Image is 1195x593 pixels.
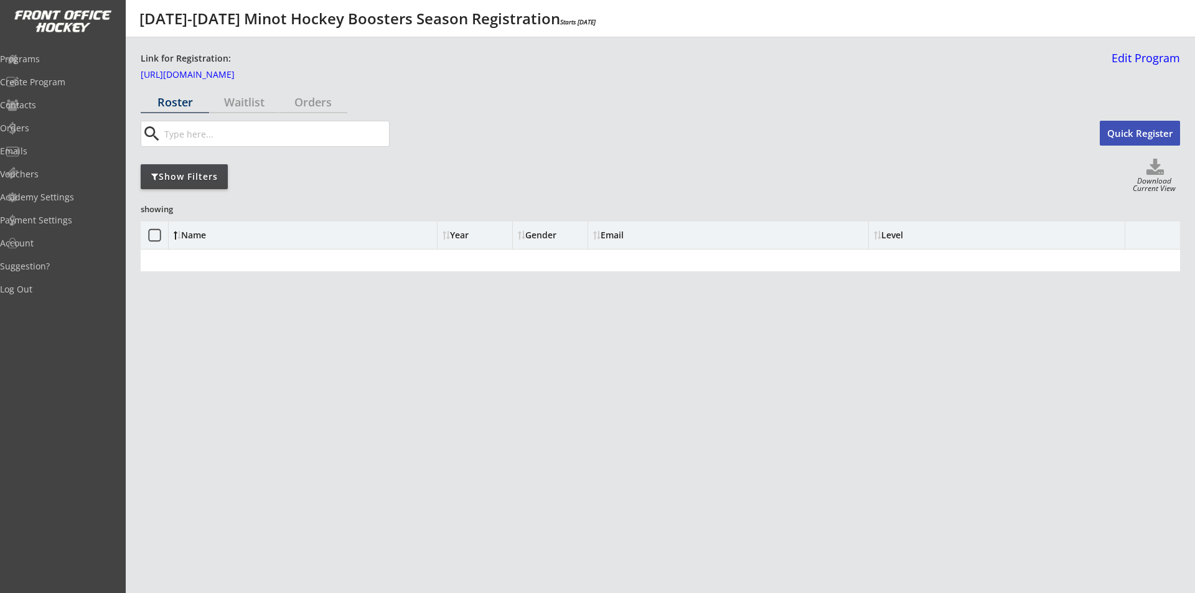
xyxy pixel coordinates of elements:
div: Link for Registration: [141,52,233,65]
div: [DATE]-[DATE] Minot Hockey Boosters Season Registration [139,11,596,26]
button: Quick Register [1100,121,1180,146]
div: showing [141,203,230,215]
input: Type here... [162,121,389,146]
a: [URL][DOMAIN_NAME] [141,70,265,84]
div: Download Current View [1128,177,1180,194]
div: Show Filters [141,170,228,183]
div: Waitlist [210,96,278,108]
div: Email [593,231,705,240]
img: FOH%20White%20Logo%20Transparent.png [14,10,112,33]
button: search [141,124,162,144]
a: Edit Program [1107,52,1180,74]
div: Level [874,231,986,240]
div: Orders [279,96,347,108]
div: Roster [141,96,209,108]
div: Name [174,231,275,240]
div: Gender [518,231,583,240]
em: Starts [DATE] [560,17,596,26]
div: Year [443,231,507,240]
button: Click to download full roster. Your browser settings may try to block it, check your security set... [1130,159,1180,177]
